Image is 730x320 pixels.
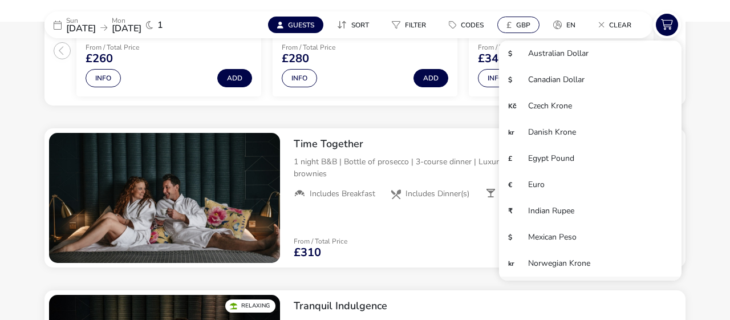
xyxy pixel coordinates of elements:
[609,21,631,30] span: Clear
[508,208,528,214] strong: ₹
[294,247,321,258] span: £310
[499,119,682,145] li: krDanish Krone
[405,21,426,30] span: Filter
[508,234,528,241] strong: $
[282,53,309,64] span: £280
[499,277,682,303] li: Pound
[66,17,96,24] p: Sun
[49,133,280,263] swiper-slide: 1 / 1
[499,224,682,250] li: $Mexican Peso
[285,128,686,218] div: Time Together1 night B&B | Bottle of prosecco | 3-course dinner | Luxury night cap of espresso ma...
[294,238,347,245] p: From / Total Price
[508,76,528,83] strong: $
[217,69,252,87] button: Add
[499,250,682,277] li: krNorwegian Krone
[508,103,528,110] strong: Kč
[112,22,141,35] span: [DATE]
[294,156,676,180] p: 1 night B&B | Bottle of prosecco | 3-course dinner | Luxury night cap of espresso martinis & salt...
[282,69,317,87] button: Info
[112,17,141,24] p: Mon
[86,44,167,51] p: From / Total Price
[328,17,378,33] button: Sort
[440,17,493,33] button: Codes
[351,21,369,30] span: Sort
[499,40,682,67] li: $Australian Dollar
[544,17,589,33] naf-pibe-menu-bar-item: en
[497,17,540,33] button: £GBP
[383,17,435,33] button: Filter
[86,53,113,64] span: £260
[508,181,528,188] strong: €
[566,21,575,30] span: en
[508,155,528,162] strong: £
[86,69,121,87] button: Info
[225,299,275,313] div: Relaxing
[506,19,512,31] i: £
[478,69,513,87] button: Info
[440,17,497,33] naf-pibe-menu-bar-item: Codes
[508,50,528,57] strong: $
[44,11,216,38] div: Sun[DATE]Mon[DATE]1
[328,17,383,33] naf-pibe-menu-bar-item: Sort
[499,93,682,119] li: KčCzech Krone
[66,22,96,35] span: [DATE]
[157,21,163,30] span: 1
[589,17,645,33] naf-pibe-menu-bar-item: Clear
[288,21,314,30] span: Guests
[268,17,328,33] naf-pibe-menu-bar-item: Guests
[282,44,363,51] p: From / Total Price
[499,67,682,93] li: $Canadian Dollar
[478,44,559,51] p: From / Total Price
[478,53,505,64] span: £340
[383,17,440,33] naf-pibe-menu-bar-item: Filter
[499,172,682,198] li: €Euro
[413,69,448,87] button: Add
[516,21,530,30] span: GBP
[294,137,676,151] h2: Time Together
[508,260,528,267] strong: kr
[461,21,484,30] span: Codes
[294,299,676,313] h2: Tranquil Indulgence
[405,189,469,199] span: Includes Dinner(s)
[508,129,528,136] strong: kr
[499,145,682,172] li: £Egypt Pound
[268,17,323,33] button: Guests
[497,17,544,33] naf-pibe-menu-bar-item: £GBP
[589,17,640,33] button: Clear
[310,189,375,199] span: Includes Breakfast
[544,17,585,33] button: en
[499,198,682,224] li: ₹Indian Rupee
